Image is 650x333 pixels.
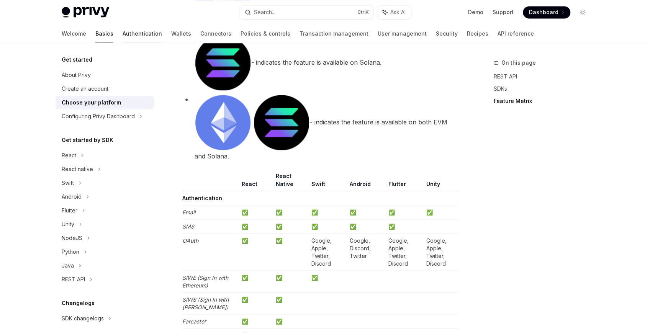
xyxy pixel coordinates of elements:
th: Flutter [385,172,423,191]
button: Ask AI [377,5,411,19]
div: Choose your platform [62,98,121,107]
td: ✅ [308,271,346,292]
a: API reference [498,24,534,43]
a: Support [493,8,514,16]
em: Farcaster [182,318,206,324]
td: ✅ [273,205,308,219]
td: ✅ [273,219,308,233]
a: Create an account [56,82,154,96]
div: React [62,151,76,160]
h5: Changelogs [62,299,95,308]
img: ethereum.png [195,95,251,150]
a: Authentication [123,24,162,43]
em: SIWE (Sign In with Ethereum) [182,274,228,288]
td: ✅ [346,205,385,219]
a: Demo [468,8,483,16]
div: REST API [62,275,85,284]
td: ✅ [423,205,458,219]
th: React Native [273,172,308,191]
td: ✅ [273,292,308,314]
img: light logo [62,7,109,18]
td: ✅ [346,219,385,233]
h5: Get started by SDK [62,135,113,145]
td: Google, Apple, Twitter, Discord [423,233,458,271]
a: User management [378,24,427,43]
span: Dashboard [529,8,558,16]
strong: Authentication [182,194,222,201]
a: Basics [95,24,113,43]
em: SIWS (Sign In with [PERSON_NAME]) [182,296,229,310]
a: Wallets [171,24,191,43]
td: ✅ [239,292,273,314]
img: solana.png [195,35,251,90]
a: Feature Matrix [494,95,595,107]
td: ✅ [385,205,423,219]
td: ✅ [308,205,346,219]
div: Search... [254,8,275,17]
td: ✅ [273,271,308,292]
td: Google, Apple, Twitter, Discord [385,233,423,271]
span: Ask AI [390,8,406,16]
a: Security [436,24,458,43]
td: ✅ [239,233,273,271]
div: SDK changelogs [62,314,104,323]
span: On this page [501,58,536,67]
th: Swift [308,172,346,191]
td: ✅ [239,205,273,219]
a: Policies & controls [241,24,290,43]
div: React native [62,165,93,174]
td: ✅ [385,219,423,233]
a: REST API [494,70,595,83]
a: Recipes [467,24,488,43]
a: Connectors [200,24,231,43]
a: Transaction management [300,24,368,43]
div: Configuring Privy Dashboard [62,112,135,121]
div: Java [62,261,74,270]
a: Choose your platform [56,96,154,109]
th: Unity [423,172,458,191]
td: Google, Discord, Twitter [346,233,385,271]
em: SMS [182,223,194,229]
td: ✅ [273,233,308,271]
td: ✅ [273,314,308,328]
div: Python [62,247,79,256]
a: SDKs [494,83,595,95]
a: Dashboard [523,6,570,18]
li: - indicates the feature is available on both EVM and Solana. [182,94,458,162]
a: About Privy [56,68,154,82]
th: Android [346,172,385,191]
button: Toggle dark mode [576,6,589,18]
td: ✅ [308,219,346,233]
li: - indicates the feature is available on Solana. [182,34,458,91]
div: Swift [62,178,74,188]
th: React [239,172,273,191]
div: Unity [62,220,74,229]
td: Google, Apple, Twitter, Discord [308,233,346,271]
img: solana.png [254,95,309,150]
span: Ctrl K [357,9,369,15]
em: OAuth [182,237,198,243]
div: NodeJS [62,233,82,243]
div: Create an account [62,84,108,93]
div: About Privy [62,70,91,80]
td: ✅ [239,314,273,328]
a: Welcome [62,24,86,43]
em: Email [182,209,195,215]
td: ✅ [239,271,273,292]
button: Search...CtrlK [239,5,373,19]
h5: Get started [62,55,92,64]
div: Android [62,192,82,201]
td: ✅ [239,219,273,233]
div: Flutter [62,206,77,215]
